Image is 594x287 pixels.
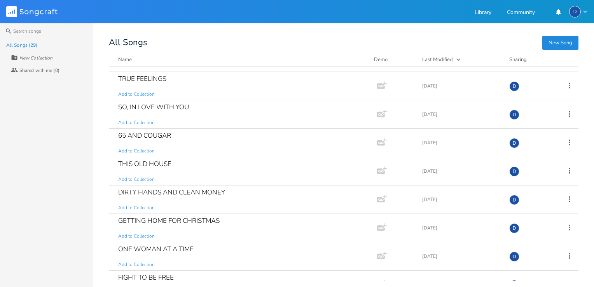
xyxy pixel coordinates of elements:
div: FIGHT TO BE FREE [118,274,174,281]
div: DAVID LEACH [569,6,581,17]
div: All Songs (29) [6,43,37,47]
span: Add to Collection [118,261,155,268]
span: Add to Collection [118,119,155,126]
div: Last Modified [422,56,453,63]
div: New Collection [19,56,52,60]
div: SO, IN LOVE WITH YOU [118,104,189,110]
div: DAVID LEACH [509,110,519,120]
div: Shared with me (0) [19,68,59,73]
div: [DATE] [422,140,500,145]
div: [DATE] [422,112,500,117]
a: Community [507,10,535,16]
div: ONE WOMAN AT A TIME [118,246,194,252]
div: DAVID LEACH [509,138,519,148]
div: DAVID LEACH [509,223,519,233]
div: Sharing [509,56,556,63]
div: [DATE] [422,169,500,173]
a: Library [475,10,491,16]
button: Name [118,56,365,63]
div: GETTING HOME FOR CHRISTMAS [118,217,220,224]
div: TRUE FEELINGS [118,75,166,82]
div: [DATE] [422,84,500,88]
div: DAVID LEACH [509,195,519,205]
div: Demo [374,56,413,63]
span: Add to Collection [118,233,155,240]
span: Add to Collection [118,176,155,183]
div: Name [118,56,132,63]
span: Add to Collection [118,91,155,98]
button: D [569,6,588,17]
div: 65 AND COUGAR [118,132,171,139]
div: DAVID LEACH [509,252,519,262]
div: THIS OLD HOUSE [118,161,171,167]
div: [DATE] [422,197,500,202]
div: All Songs [109,39,578,46]
div: [DATE] [422,254,500,259]
div: DAVID LEACH [509,81,519,91]
span: Add to Collection [118,205,155,211]
div: DAVID LEACH [509,166,519,177]
button: Last Modified [422,56,500,63]
div: [DATE] [422,226,500,230]
div: DIRTY HANDS AND CLEAN MONEY [118,189,225,196]
button: New Song [542,36,578,50]
span: Add to Collection [118,148,155,154]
